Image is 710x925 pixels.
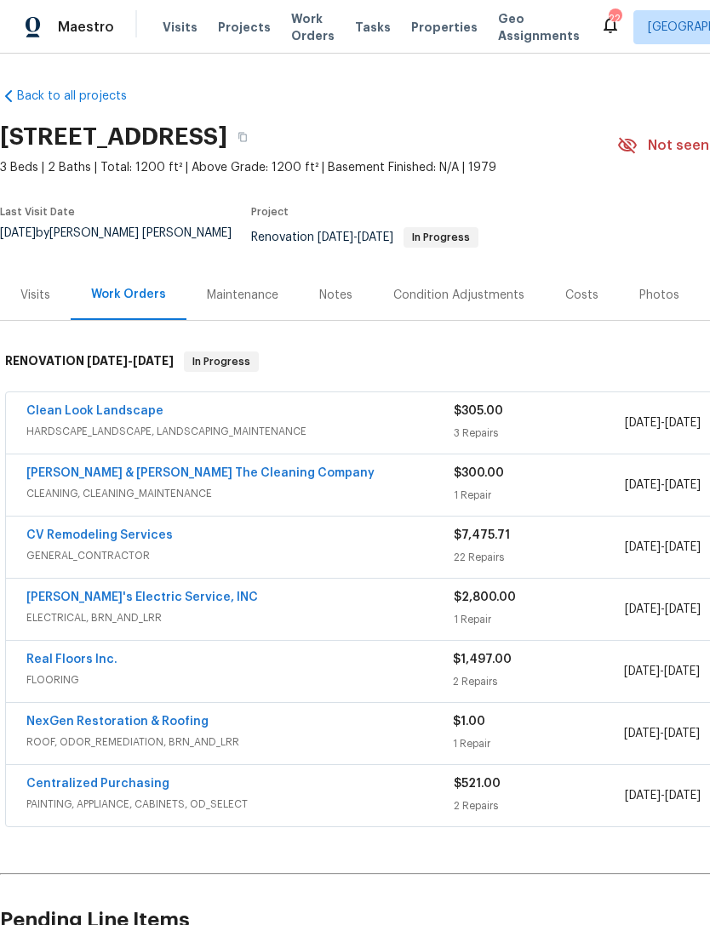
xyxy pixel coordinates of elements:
span: Properties [411,19,478,36]
span: [DATE] [625,541,661,553]
span: - [624,663,700,680]
div: 22 Repairs [454,549,625,566]
h6: RENOVATION [5,351,174,372]
a: Clean Look Landscape [26,405,163,417]
span: [DATE] [625,790,661,802]
span: - [87,355,174,367]
span: - [318,231,393,243]
span: [DATE] [665,417,701,429]
a: CV Remodeling Services [26,529,173,541]
div: Work Orders [91,286,166,303]
span: $1.00 [453,716,485,728]
span: In Progress [405,232,477,243]
a: Centralized Purchasing [26,778,169,790]
span: $305.00 [454,405,503,417]
span: $300.00 [454,467,504,479]
div: Visits [20,287,50,304]
span: CLEANING, CLEANING_MAINTENANCE [26,485,454,502]
span: [DATE] [318,231,353,243]
span: [DATE] [133,355,174,367]
span: - [625,539,701,556]
span: $7,475.71 [454,529,510,541]
span: [DATE] [624,665,660,677]
span: [DATE] [664,728,700,739]
a: [PERSON_NAME] & [PERSON_NAME] The Cleaning Company [26,467,375,479]
span: Geo Assignments [498,10,580,44]
span: [DATE] [358,231,393,243]
span: [DATE] [664,665,700,677]
span: [DATE] [665,479,701,491]
span: - [625,601,701,618]
span: [DATE] [625,603,661,615]
span: - [625,787,701,804]
span: - [625,414,701,431]
span: [DATE] [625,417,661,429]
span: [DATE] [665,790,701,802]
span: Tasks [355,21,391,33]
a: NexGen Restoration & Roofing [26,716,209,728]
span: ELECTRICAL, BRN_AND_LRR [26,609,454,626]
span: HARDSCAPE_LANDSCAPE, LANDSCAPING_MAINTENANCE [26,423,454,440]
a: [PERSON_NAME]'s Electric Service, INC [26,591,258,603]
span: $2,800.00 [454,591,516,603]
span: PAINTING, APPLIANCE, CABINETS, OD_SELECT [26,796,454,813]
div: 2 Repairs [454,797,625,814]
span: [DATE] [87,355,128,367]
span: [DATE] [665,603,701,615]
div: Condition Adjustments [393,287,524,304]
span: Projects [218,19,271,36]
div: Maintenance [207,287,278,304]
span: [DATE] [665,541,701,553]
span: - [625,477,701,494]
span: [DATE] [625,479,661,491]
span: Project [251,207,289,217]
div: 2 Repairs [453,673,623,690]
span: FLOORING [26,671,453,688]
span: [DATE] [624,728,660,739]
a: Real Floors Inc. [26,654,117,665]
span: In Progress [186,353,257,370]
div: 1 Repair [454,611,625,628]
div: 3 Repairs [454,425,625,442]
div: Photos [639,287,679,304]
div: 22 [609,10,621,27]
span: $521.00 [454,778,501,790]
span: ROOF, ODOR_REMEDIATION, BRN_AND_LRR [26,734,453,751]
div: 1 Repair [453,735,623,752]
span: Work Orders [291,10,335,44]
div: Costs [565,287,598,304]
div: Notes [319,287,352,304]
span: Renovation [251,231,478,243]
span: Maestro [58,19,114,36]
span: - [624,725,700,742]
span: GENERAL_CONTRACTOR [26,547,454,564]
span: Visits [163,19,198,36]
div: 1 Repair [454,487,625,504]
button: Copy Address [227,122,258,152]
span: $1,497.00 [453,654,512,665]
